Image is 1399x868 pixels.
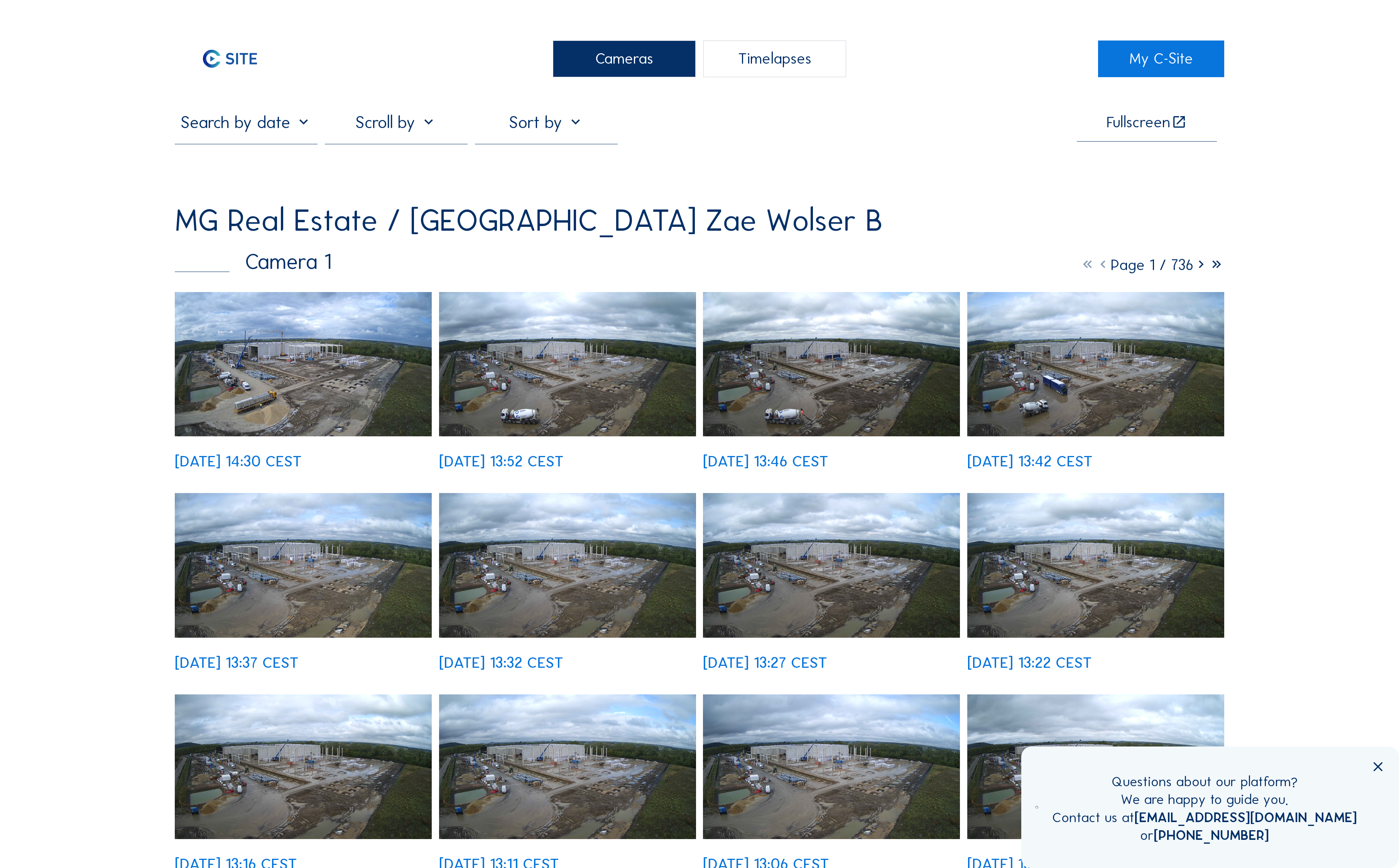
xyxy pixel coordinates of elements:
img: image_53511333 [175,292,432,436]
div: Timelapses [703,41,846,78]
img: image_53510347 [439,292,696,436]
div: Fullscreen [1107,115,1170,130]
div: [DATE] 13:27 CEST [703,655,827,670]
a: My C-Site [1098,41,1224,78]
img: image_53510072 [967,493,1224,637]
div: [DATE] 13:32 CEST [439,655,563,670]
div: We are happy to guide you. [1052,790,1357,809]
a: [EMAIL_ADDRESS][DOMAIN_NAME] [1134,809,1357,826]
img: image_53439027 [439,694,696,839]
img: image_53510082 [439,493,696,637]
img: image_53510122 [175,493,432,637]
div: Questions about our platform? [1052,773,1357,791]
div: [DATE] 13:37 CEST [175,655,299,670]
div: or [1052,826,1357,844]
img: operator [1035,773,1038,842]
img: image_53510343 [703,292,960,436]
div: MG Real Estate / [GEOGRAPHIC_DATA] Zae Wolser B [175,205,883,236]
img: C-SITE Logo [175,41,285,78]
div: [DATE] 13:22 CEST [967,655,1092,670]
div: [DATE] 13:46 CEST [703,454,828,469]
a: C-SITE Logo [175,41,301,78]
a: [PHONE_NUMBER] [1154,827,1269,844]
img: image_53439184 [175,694,432,839]
div: Contact us at [1052,809,1357,827]
div: [DATE] 13:52 CEST [439,454,564,469]
img: image_53438880 [703,694,960,839]
img: image_53438739 [967,694,1224,839]
div: [DATE] 13:42 CEST [967,454,1093,469]
div: [DATE] 14:30 CEST [175,454,302,469]
span: Page 1 / 736 [1111,255,1193,274]
img: image_53510201 [967,292,1224,436]
div: Cameras [553,41,696,78]
img: image_53510077 [703,493,960,637]
input: Search by date 󰅀 [175,112,318,133]
div: Camera 1 [175,251,331,273]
